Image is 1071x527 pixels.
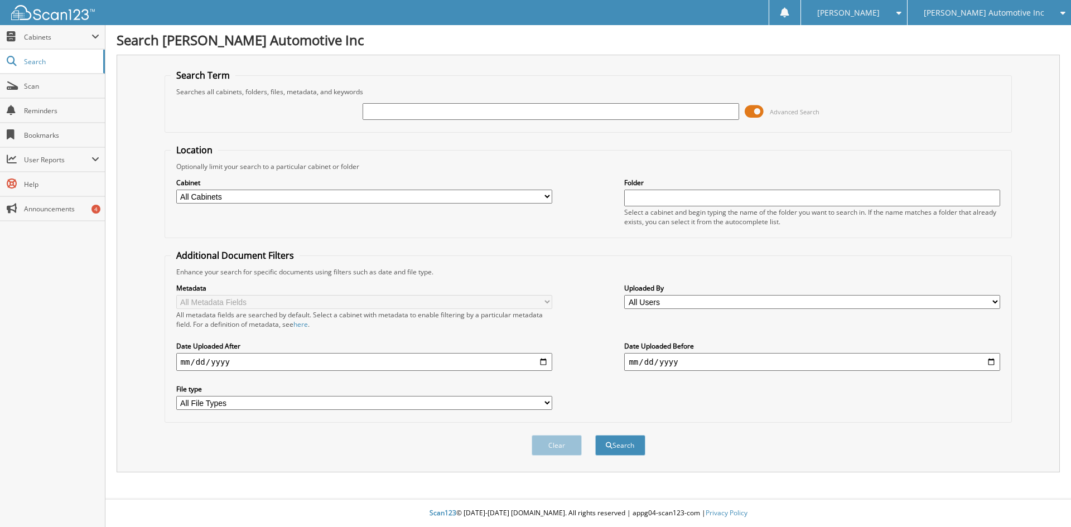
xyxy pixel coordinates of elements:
[171,144,218,156] legend: Location
[24,180,99,189] span: Help
[24,81,99,91] span: Scan
[171,162,1006,171] div: Optionally limit your search to a particular cabinet or folder
[171,69,235,81] legend: Search Term
[171,249,300,262] legend: Additional Document Filters
[105,500,1071,527] div: © [DATE]-[DATE] [DOMAIN_NAME]. All rights reserved | appg04-scan123-com |
[171,87,1006,96] div: Searches all cabinets, folders, files, metadata, and keywords
[24,130,99,140] span: Bookmarks
[293,320,308,329] a: here
[176,283,552,293] label: Metadata
[24,57,98,66] span: Search
[24,106,99,115] span: Reminders
[24,32,91,42] span: Cabinets
[924,9,1044,16] span: [PERSON_NAME] Automotive Inc
[176,178,552,187] label: Cabinet
[532,435,582,456] button: Clear
[176,310,552,329] div: All metadata fields are searched by default. Select a cabinet with metadata to enable filtering b...
[706,508,747,518] a: Privacy Policy
[624,283,1000,293] label: Uploaded By
[91,205,100,214] div: 4
[171,267,1006,277] div: Enhance your search for specific documents using filters such as date and file type.
[24,204,99,214] span: Announcements
[624,178,1000,187] label: Folder
[595,435,645,456] button: Search
[176,353,552,371] input: start
[11,5,95,20] img: scan123-logo-white.svg
[176,384,552,394] label: File type
[117,31,1060,49] h1: Search [PERSON_NAME] Automotive Inc
[624,341,1000,351] label: Date Uploaded Before
[624,207,1000,226] div: Select a cabinet and begin typing the name of the folder you want to search in. If the name match...
[430,508,456,518] span: Scan123
[770,108,819,116] span: Advanced Search
[817,9,880,16] span: [PERSON_NAME]
[624,353,1000,371] input: end
[176,341,552,351] label: Date Uploaded After
[24,155,91,165] span: User Reports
